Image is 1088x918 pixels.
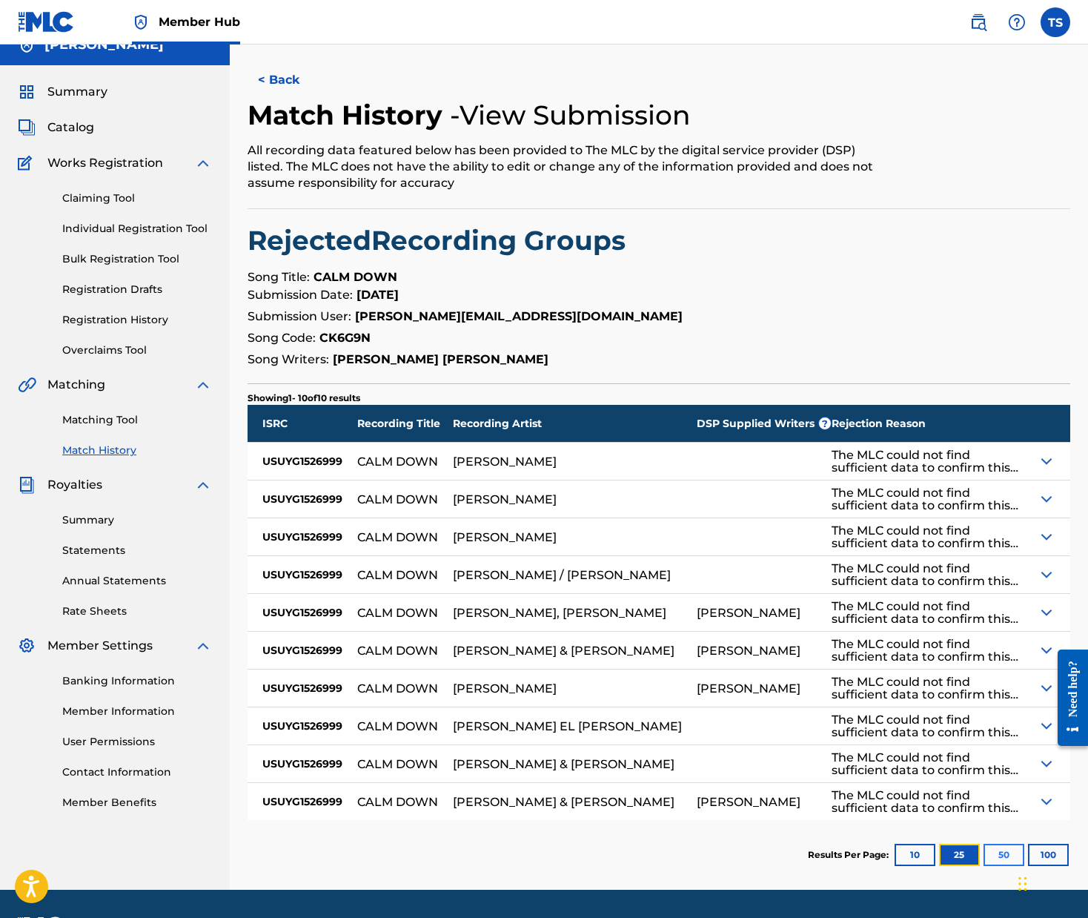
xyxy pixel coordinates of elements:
div: ISRC [248,405,357,442]
div: [PERSON_NAME] [453,531,557,544]
img: help [1008,13,1026,31]
div: [PERSON_NAME] [453,455,557,468]
div: CALM DOWN [357,455,438,468]
img: MLC Logo [18,11,75,33]
img: Works Registration [18,154,37,172]
a: Individual Registration Tool [62,221,212,237]
span: Song Writers: [248,352,329,366]
div: [PERSON_NAME] [453,682,557,695]
span: Submission User: [248,309,351,323]
div: Drag [1018,862,1027,906]
a: Match History [62,443,212,458]
div: CALM DOWN [357,569,438,581]
p: Showing 1 - 10 of 10 results [248,392,360,405]
div: CALM DOWN [357,607,438,619]
div: [PERSON_NAME] & [PERSON_NAME] [453,796,674,808]
img: Expand Icon [1038,641,1055,659]
div: USUYG1526999 [248,443,357,480]
a: Overclaims Tool [62,343,212,358]
a: CatalogCatalog [18,119,94,136]
div: [PERSON_NAME] [453,493,557,506]
span: Song Title: [248,270,310,284]
img: expand [194,376,212,394]
div: USUYG1526999 [248,783,357,820]
a: Member Information [62,704,212,719]
div: The MLC could not find sufficient data to confirm this match. If you believe this recording shoul... [832,676,1023,701]
img: Accounts [18,36,36,54]
h2: Match History [248,99,450,132]
div: USUYG1526999 [248,707,357,744]
a: Statements [62,543,212,558]
div: [PERSON_NAME] [697,682,800,695]
a: Banking Information [62,673,212,689]
div: Rejection Reason [832,405,1038,442]
img: Expand Icon [1038,566,1055,584]
button: 25 [939,844,980,866]
span: Member Hub [159,13,240,30]
a: Public Search [963,7,993,37]
div: Recording Artist [453,405,697,442]
strong: [PERSON_NAME][EMAIL_ADDRESS][DOMAIN_NAME] [355,309,683,323]
div: [PERSON_NAME] & [PERSON_NAME] [453,644,674,657]
button: 100 [1028,844,1069,866]
div: USUYG1526999 [248,632,357,669]
strong: [DATE] [356,288,399,302]
div: [PERSON_NAME], [PERSON_NAME] [453,607,666,619]
img: Expand Icon [1038,490,1055,508]
img: Expand Icon [1038,755,1055,773]
div: The MLC could not find sufficient data to confirm this match. If you believe this recording shoul... [832,600,1023,625]
div: USUYG1526999 [248,518,357,555]
div: CALM DOWN [357,531,438,544]
a: Contact Information [62,765,212,780]
a: Summary [62,512,212,528]
div: CALM DOWN [357,758,438,770]
span: Member Settings [47,637,153,655]
div: [PERSON_NAME] EL [PERSON_NAME] [453,720,682,733]
iframe: Chat Widget [1014,847,1088,918]
div: User Menu [1041,7,1070,37]
a: Matching Tool [62,412,212,428]
h2: Rejected Recording Groups [248,224,1070,257]
img: Expand Icon [1038,793,1055,810]
a: Registration Drafts [62,282,212,297]
button: 10 [895,844,935,866]
h5: Taylor Shepard [44,36,164,53]
a: User Permissions [62,734,212,750]
img: search [969,13,987,31]
img: Expand Icon [1038,604,1055,621]
img: Catalog [18,119,36,136]
a: SummarySummary [18,83,107,101]
div: CALM DOWN [357,796,438,808]
span: Works Registration [47,154,163,172]
div: USUYG1526999 [248,745,357,782]
span: Submission Date: [248,288,353,302]
div: Recording Title [357,405,453,442]
div: CALM DOWN [357,493,438,506]
img: Top Rightsholder [132,13,150,31]
strong: CALM DOWN [314,270,397,284]
img: expand [194,476,212,494]
img: Expand Icon [1038,452,1055,470]
div: DSP Supplied Writers [697,405,832,442]
div: CALM DOWN [357,720,438,733]
span: Catalog [47,119,94,136]
div: The MLC could not find sufficient data to confirm this match. If you believe this recording shoul... [832,562,1023,587]
div: USUYG1526999 [248,556,357,593]
img: Member Settings [18,637,36,655]
div: [PERSON_NAME] / [PERSON_NAME] [453,569,671,581]
strong: [PERSON_NAME] [PERSON_NAME] [333,352,548,366]
strong: CK6G9N [319,331,371,345]
a: Rate Sheets [62,604,212,619]
div: The MLC could not find sufficient data to confirm this match. If you believe this recording shoul... [832,638,1023,663]
a: Member Benefits [62,795,212,810]
div: The MLC could not find sufficient data to confirm this match. If you believe this recording shoul... [832,449,1023,474]
a: Registration History [62,312,212,328]
div: All recording data featured below has been provided to The MLC by the digital service provider (D... [248,142,881,191]
a: Annual Statements [62,573,212,589]
div: The MLC could not find sufficient data to confirm this match. If you believe this recording shoul... [832,789,1023,814]
img: Expand Icon [1038,717,1055,735]
div: The MLC could not find sufficient data to confirm this match. If you believe this recording shoul... [832,751,1023,776]
button: < Back [248,62,336,99]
